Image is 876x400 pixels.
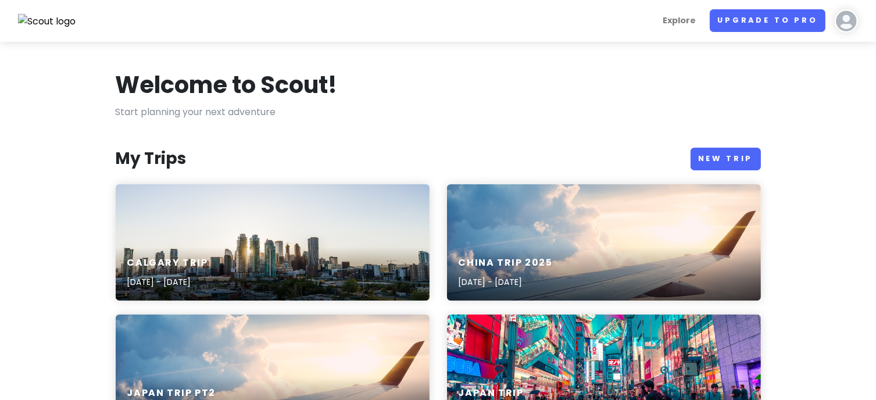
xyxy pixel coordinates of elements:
a: Explore [658,9,700,32]
img: User profile [835,9,858,33]
p: Start planning your next adventure [116,105,761,120]
h6: Calgary Trip [127,257,208,269]
h6: China Trip 2025 [459,257,553,269]
a: silhouette of high-rise building during daytimeCalgary Trip[DATE] - [DATE] [116,184,430,301]
img: Scout logo [18,14,76,29]
p: [DATE] - [DATE] [459,276,553,288]
a: Upgrade to Pro [710,9,825,32]
a: New Trip [691,148,761,170]
a: aerial photography of airlinerChina Trip 2025[DATE] - [DATE] [447,184,761,301]
p: [DATE] - [DATE] [127,276,208,288]
h6: Japan Trip pt2 [127,387,216,399]
h3: My Trips [116,148,187,169]
h6: Japan Trip [459,387,524,399]
h1: Welcome to Scout! [116,70,338,100]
